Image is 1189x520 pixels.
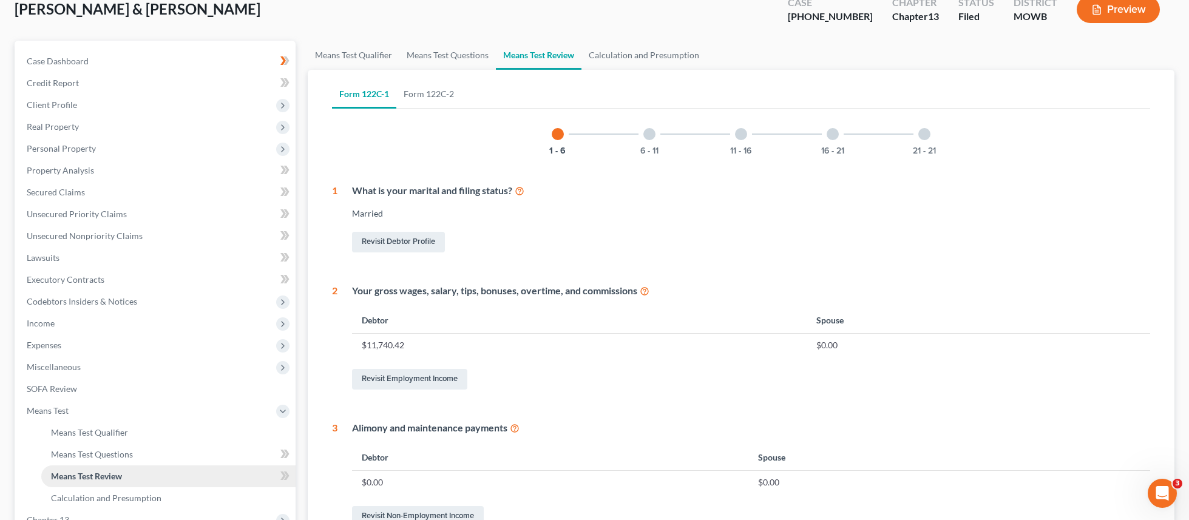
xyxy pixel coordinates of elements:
[496,41,581,70] a: Means Test Review
[27,340,61,350] span: Expenses
[913,147,936,155] button: 21 - 21
[51,427,128,437] span: Means Test Qualifier
[788,10,873,24] div: [PHONE_NUMBER]
[730,147,751,155] button: 11 - 16
[17,203,296,225] a: Unsecured Priority Claims
[549,147,566,155] button: 1 - 6
[17,181,296,203] a: Secured Claims
[807,334,1150,357] td: $0.00
[27,383,77,394] span: SOFA Review
[748,445,1150,471] th: Spouse
[958,10,994,24] div: Filed
[17,269,296,291] a: Executory Contracts
[352,232,445,252] a: Revisit Debtor Profile
[27,209,127,219] span: Unsecured Priority Claims
[27,405,69,416] span: Means Test
[17,247,296,269] a: Lawsuits
[352,471,748,494] td: $0.00
[352,369,467,390] a: Revisit Employment Income
[807,307,1150,333] th: Spouse
[27,318,55,328] span: Income
[17,378,296,400] a: SOFA Review
[821,147,844,155] button: 16 - 21
[396,79,461,109] a: Form 122C-2
[352,284,1150,298] div: Your gross wages, salary, tips, bonuses, overtime, and commissions
[51,493,161,503] span: Calculation and Presumption
[1148,479,1177,508] iframe: Intercom live chat
[352,184,1150,198] div: What is your marital and filing status?
[41,444,296,465] a: Means Test Questions
[352,334,807,357] td: $11,740.42
[640,147,659,155] button: 6 - 11
[332,184,337,255] div: 1
[332,284,337,392] div: 2
[51,471,122,481] span: Means Test Review
[17,50,296,72] a: Case Dashboard
[27,121,79,132] span: Real Property
[27,78,79,88] span: Credit Report
[27,56,89,66] span: Case Dashboard
[27,296,137,306] span: Codebtors Insiders & Notices
[41,487,296,509] a: Calculation and Presumption
[51,449,133,459] span: Means Test Questions
[748,471,1150,494] td: $0.00
[892,10,939,24] div: Chapter
[27,362,81,372] span: Miscellaneous
[399,41,496,70] a: Means Test Questions
[17,160,296,181] a: Property Analysis
[352,208,1150,220] div: Married
[27,274,104,285] span: Executory Contracts
[41,465,296,487] a: Means Test Review
[27,187,85,197] span: Secured Claims
[17,72,296,94] a: Credit Report
[27,231,143,241] span: Unsecured Nonpriority Claims
[41,422,296,444] a: Means Test Qualifier
[17,225,296,247] a: Unsecured Nonpriority Claims
[1173,479,1182,488] span: 3
[352,307,807,333] th: Debtor
[1014,10,1057,24] div: MOWB
[308,41,399,70] a: Means Test Qualifier
[27,165,94,175] span: Property Analysis
[352,445,748,471] th: Debtor
[27,252,59,263] span: Lawsuits
[581,41,706,70] a: Calculation and Presumption
[332,79,396,109] a: Form 122C-1
[928,10,939,22] span: 13
[27,143,96,154] span: Personal Property
[352,421,1150,435] div: Alimony and maintenance payments
[27,100,77,110] span: Client Profile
